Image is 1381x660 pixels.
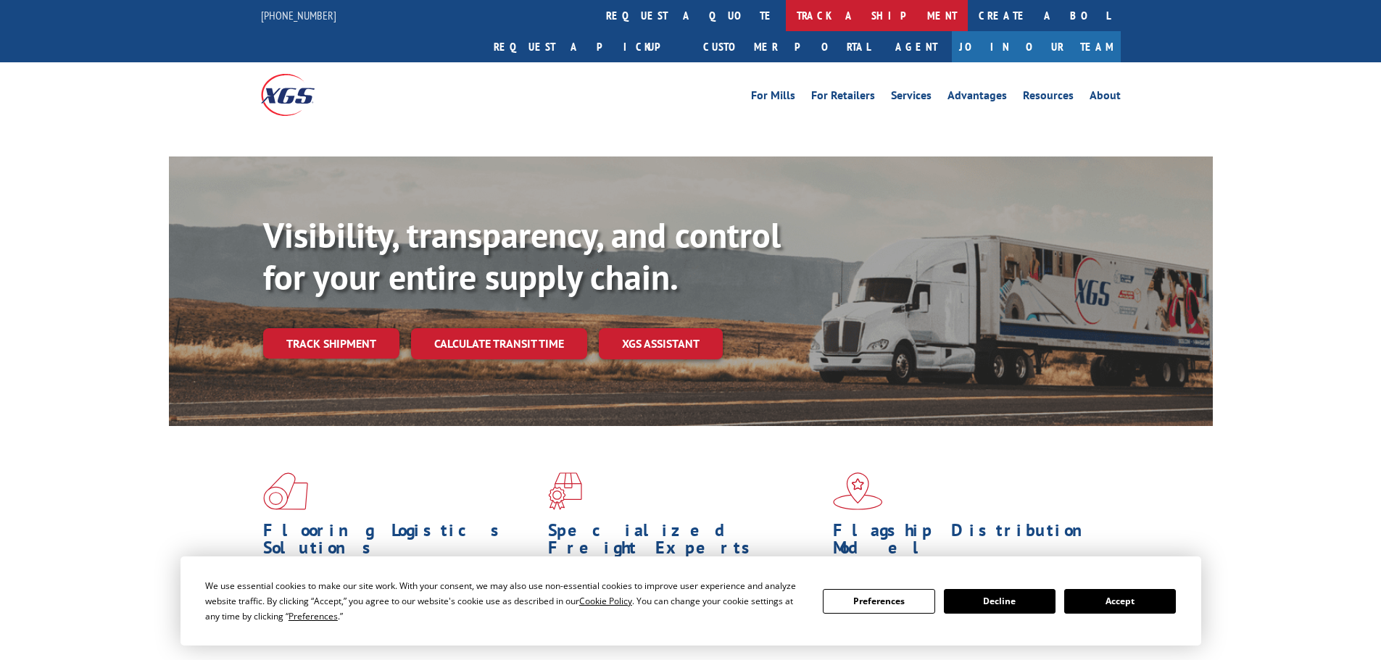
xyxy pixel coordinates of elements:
[261,8,336,22] a: [PHONE_NUMBER]
[548,522,822,564] h1: Specialized Freight Experts
[811,90,875,106] a: For Retailers
[599,328,723,359] a: XGS ASSISTANT
[692,31,881,62] a: Customer Portal
[263,472,308,510] img: xgs-icon-total-supply-chain-intelligence-red
[1023,90,1074,106] a: Resources
[1090,90,1121,106] a: About
[751,90,795,106] a: For Mills
[289,610,338,622] span: Preferences
[833,472,883,510] img: xgs-icon-flagship-distribution-model-red
[579,595,632,607] span: Cookie Policy
[944,589,1056,614] button: Decline
[483,31,692,62] a: Request a pickup
[411,328,587,359] a: Calculate transit time
[263,522,537,564] h1: Flooring Logistics Solutions
[263,328,399,359] a: Track shipment
[952,31,1121,62] a: Join Our Team
[833,522,1107,564] h1: Flagship Distribution Model
[263,212,781,299] b: Visibility, transparency, and control for your entire supply chain.
[891,90,932,106] a: Services
[1064,589,1176,614] button: Accept
[205,578,805,624] div: We use essential cookies to make our site work. With your consent, we may also use non-essential ...
[181,556,1201,646] div: Cookie Consent Prompt
[548,472,582,510] img: xgs-icon-focused-on-flooring-red
[881,31,952,62] a: Agent
[947,90,1007,106] a: Advantages
[823,589,934,614] button: Preferences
